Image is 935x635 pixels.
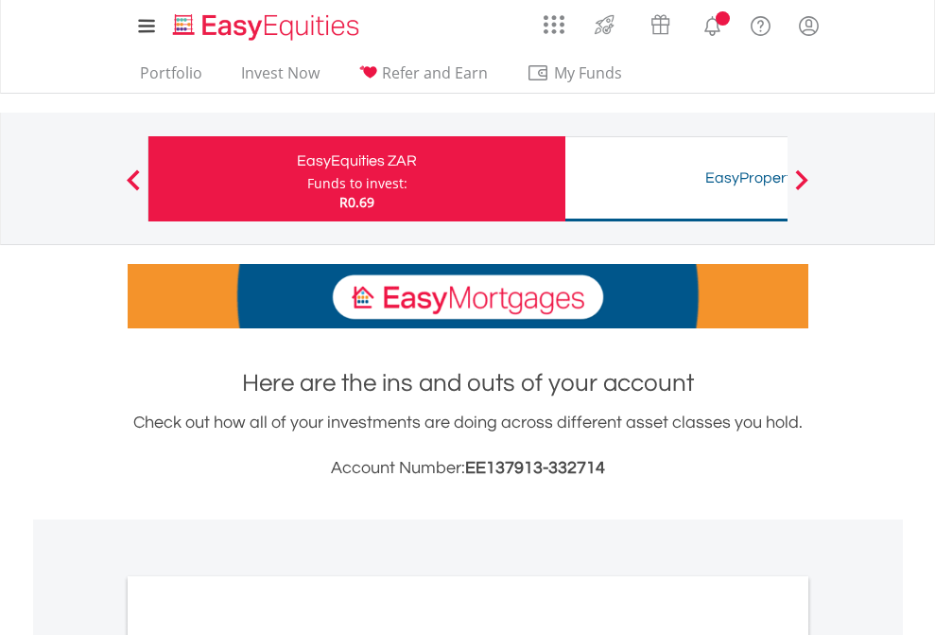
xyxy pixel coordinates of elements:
a: Home page [165,5,367,43]
h1: Here are the ins and outs of your account [128,366,808,400]
button: Next [783,179,821,198]
img: EasyMortage Promotion Banner [128,264,808,328]
img: EasyEquities_Logo.png [169,11,367,43]
div: Funds to invest: [307,174,407,193]
span: EE137913-332714 [465,459,605,477]
a: AppsGrid [531,5,577,35]
img: thrive-v2.svg [589,9,620,40]
span: R0.69 [339,193,374,211]
div: EasyEquities ZAR [160,148,554,174]
a: Portfolio [132,63,210,93]
a: FAQ's and Support [736,5,785,43]
img: grid-menu-icon.svg [544,14,564,35]
a: Notifications [688,5,736,43]
a: Invest Now [234,63,327,93]
a: Refer and Earn [351,63,495,93]
button: Previous [114,179,152,198]
a: Vouchers [632,5,688,40]
span: My Funds [527,61,650,85]
span: Refer and Earn [382,62,488,83]
div: Check out how all of your investments are doing across different asset classes you hold. [128,410,808,482]
h3: Account Number: [128,455,808,482]
img: vouchers-v2.svg [645,9,676,40]
a: My Profile [785,5,833,46]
